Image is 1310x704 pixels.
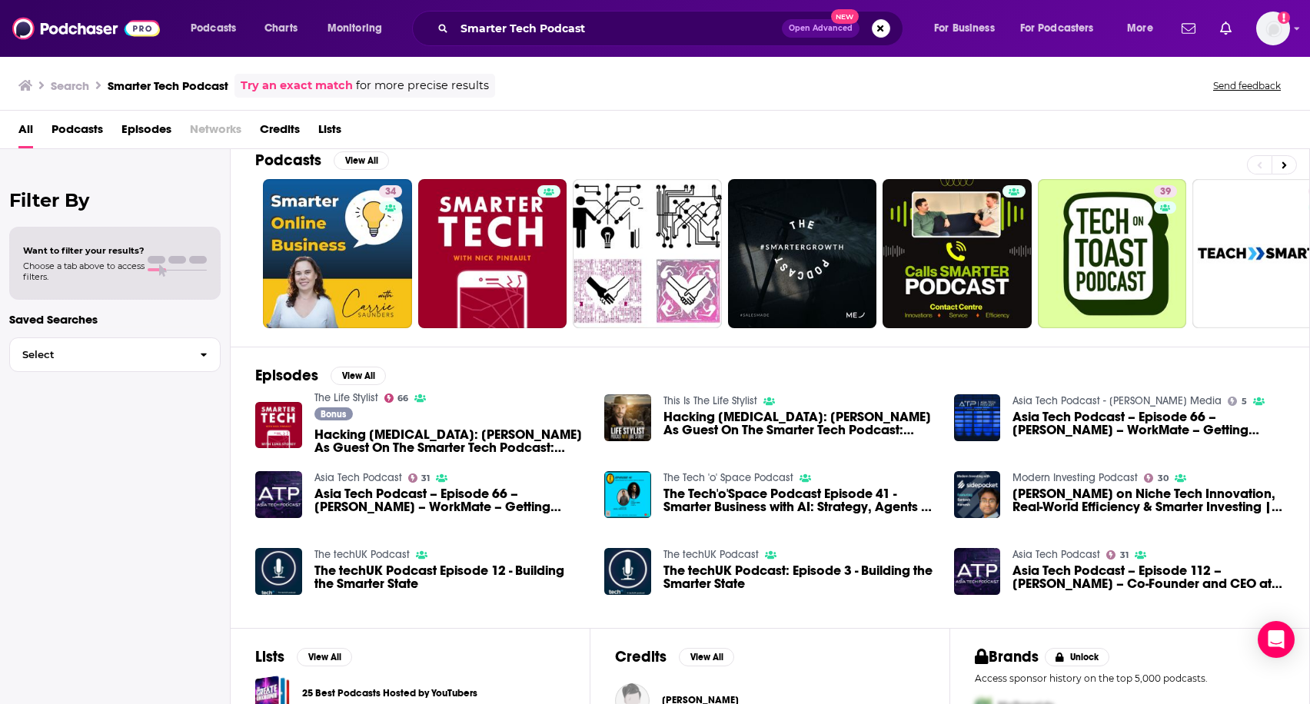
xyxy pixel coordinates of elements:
[314,487,587,513] span: Asia Tech Podcast – Episode 66 – [PERSON_NAME] – WorkMate – Getting Smarter With Our Technology
[314,487,587,513] a: Asia Tech Podcast – Episode 66 – Mathew Ward – WorkMate – Getting Smarter With Our Technology
[454,16,782,41] input: Search podcasts, credits, & more...
[255,151,389,170] a: PodcastsView All
[934,18,995,39] span: For Business
[1256,12,1290,45] span: Logged in as patiencebaldacci
[255,151,321,170] h2: Podcasts
[317,16,402,41] button: open menu
[663,410,936,437] a: Hacking Jet Lag: Luke As Guest On The Smarter Tech Podcast: Bonus Show
[1012,564,1285,590] span: Asia Tech Podcast – Episode 112 – [PERSON_NAME] – Co-Founder and CEO at FazWaz – Empower Consumer...
[1012,471,1138,484] a: Modern Investing Podcast
[1256,12,1290,45] button: Show profile menu
[255,402,302,449] img: Hacking Jet Lag: Luke As Guest On The Smarter Tech Podcast: Bonus Show
[260,117,300,148] a: Credits
[255,366,318,385] h2: Episodes
[604,394,651,441] img: Hacking Jet Lag: Luke As Guest On The Smarter Tech Podcast: Bonus Show
[782,19,859,38] button: Open AdvancedNew
[191,18,236,39] span: Podcasts
[789,25,853,32] span: Open Advanced
[314,428,587,454] span: Hacking [MEDICAL_DATA]: [PERSON_NAME] As Guest On The Smarter Tech Podcast: Bonus Show
[1209,79,1285,92] button: Send feedback
[255,548,302,595] img: The techUK Podcast Episode 12 - Building the Smarter State
[321,410,346,419] span: Bonus
[331,367,386,385] button: View All
[255,471,302,518] a: Asia Tech Podcast – Episode 66 – Mathew Ward – WorkMate – Getting Smarter With Our Technology
[9,312,221,327] p: Saved Searches
[831,9,859,24] span: New
[51,78,89,93] h3: Search
[314,564,587,590] a: The techUK Podcast Episode 12 - Building the Smarter State
[954,471,1001,518] img: Santosh Ramesh on Niche Tech Innovation, Real-World Efficiency & Smarter Investing | Modern Inves...
[385,184,396,200] span: 34
[52,117,103,148] a: Podcasts
[1020,18,1094,39] span: For Podcasters
[1144,473,1169,483] a: 30
[314,391,378,404] a: The Life Stylist
[408,473,431,483] a: 31
[421,475,430,482] span: 31
[663,564,936,590] a: The techUK Podcast: Episode 3 - Building the Smarter State
[1154,185,1177,198] a: 39
[318,117,341,148] a: Lists
[923,16,1014,41] button: open menu
[1228,397,1247,406] a: 5
[23,245,145,256] span: Want to filter your results?
[1158,475,1169,482] span: 30
[1038,179,1187,328] a: 39
[190,117,241,148] span: Networks
[314,428,587,454] a: Hacking Jet Lag: Luke As Guest On The Smarter Tech Podcast: Bonus Show
[1214,15,1238,42] a: Show notifications dropdown
[663,471,793,484] a: The Tech 'o' Space Podcast
[615,647,734,666] a: CreditsView All
[264,18,298,39] span: Charts
[663,394,757,407] a: This Is The Life Stylist
[255,366,386,385] a: EpisodesView All
[12,14,160,43] img: Podchaser - Follow, Share and Rate Podcasts
[954,548,1001,595] img: Asia Tech Podcast – Episode 112 – Brennan Campbell – Co-Founder and CEO at FazWaz – Empower Consu...
[314,548,410,561] a: The techUK Podcast
[1278,12,1290,24] svg: Add a profile image
[663,487,936,513] a: The Tech'o'Space Podcast Episode 41 - Smarter Business with AI: Strategy, Agents & Innovation
[327,18,382,39] span: Monitoring
[1116,16,1172,41] button: open menu
[1106,550,1129,560] a: 31
[23,261,145,282] span: Choose a tab above to access filters.
[679,648,734,666] button: View All
[314,471,402,484] a: Asia Tech Podcast
[18,117,33,148] a: All
[1242,398,1247,405] span: 5
[9,189,221,211] h2: Filter By
[10,350,188,360] span: Select
[297,648,352,666] button: View All
[975,647,1039,666] h2: Brands
[954,394,1001,441] img: Asia Tech Podcast – Episode 66 – Mathew Ward – WorkMate – Getting Smarter With Our Technology
[255,647,284,666] h2: Lists
[1258,621,1295,658] div: Open Intercom Messenger
[1012,548,1100,561] a: Asia Tech Podcast
[1120,552,1129,559] span: 31
[302,685,477,702] a: 25 Best Podcasts Hosted by YouTubers
[604,471,651,518] img: The Tech'o'Space Podcast Episode 41 - Smarter Business with AI: Strategy, Agents & Innovation
[1256,12,1290,45] img: User Profile
[1012,564,1285,590] a: Asia Tech Podcast – Episode 112 – Brennan Campbell – Co-Founder and CEO at FazWaz – Empower Consu...
[1045,648,1110,666] button: Unlock
[379,185,402,198] a: 34
[1127,18,1153,39] span: More
[121,117,171,148] a: Episodes
[384,394,409,403] a: 66
[427,11,918,46] div: Search podcasts, credits, & more...
[1010,16,1116,41] button: open menu
[1012,487,1285,513] span: [PERSON_NAME] on Niche Tech Innovation, Real-World Efficiency & Smarter Investing | Modern Invest...
[1012,394,1222,407] a: Asia Tech Podcast - Michael Waitze Media
[254,16,307,41] a: Charts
